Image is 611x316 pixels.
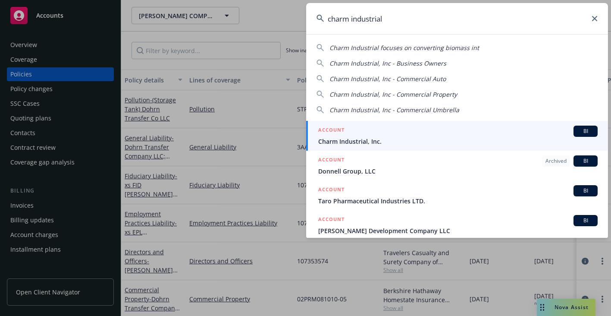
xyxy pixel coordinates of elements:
span: Donnell Group, LLC [318,167,598,176]
span: Taro Pharmaceutical Industries LTD. [318,196,598,205]
span: BI [577,127,594,135]
span: Charm Industrial, Inc. [318,137,598,146]
span: Charm Industrial, Inc - Commercial Auto [329,75,446,83]
span: [PERSON_NAME] Development Company LLC [318,226,598,235]
h5: ACCOUNT [318,185,345,196]
h5: ACCOUNT [318,215,345,225]
span: Charm Industrial, Inc - Commercial Umbrella [329,106,459,114]
input: Search... [306,3,608,34]
span: BI [577,217,594,224]
span: Charm Industrial, Inc - Business Owners [329,59,446,67]
a: ACCOUNTBICharm Industrial, Inc. [306,121,608,151]
span: Charm Industrial, Inc - Commercial Property [329,90,457,98]
a: ACCOUNTBI[PERSON_NAME] Development Company LLC [306,210,608,240]
h5: ACCOUNT [318,155,345,166]
span: Archived [545,157,567,165]
a: ACCOUNTBITaro Pharmaceutical Industries LTD. [306,180,608,210]
span: BI [577,187,594,195]
span: Charm Industrial focuses on converting biomass int [329,44,479,52]
span: BI [577,157,594,165]
h5: ACCOUNT [318,126,345,136]
a: ACCOUNTArchivedBIDonnell Group, LLC [306,151,608,180]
